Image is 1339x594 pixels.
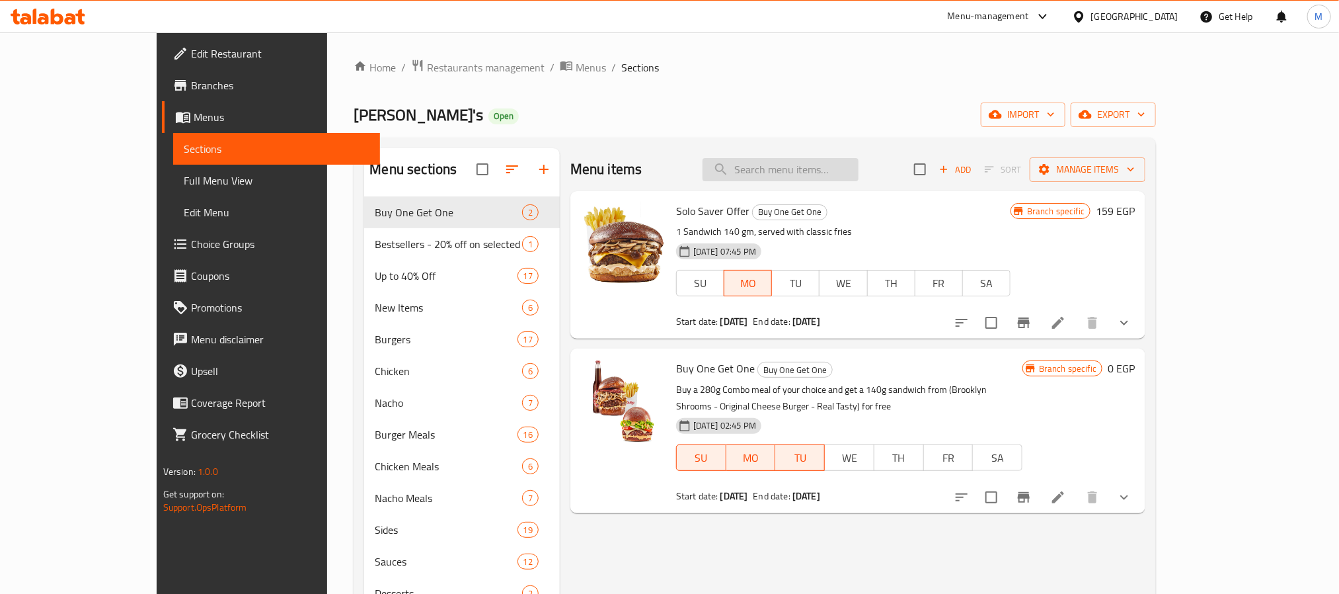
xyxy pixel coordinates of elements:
img: Buy One Get One [581,359,666,444]
span: Coverage Report [191,395,369,411]
span: Open [488,110,519,122]
span: Version: [163,463,196,480]
div: items [522,395,539,411]
div: Nacho7 [364,387,559,419]
button: MO [726,445,776,471]
svg: Show Choices [1116,315,1132,331]
div: items [522,363,539,379]
div: New Items6 [364,292,559,323]
span: import [991,106,1055,123]
span: 1 [523,238,538,251]
div: Open [488,108,519,124]
span: Add item [934,159,976,180]
nav: breadcrumb [354,59,1156,76]
div: Nacho [375,395,521,411]
span: Sections [184,141,369,157]
span: Menu disclaimer [191,331,369,347]
div: items [517,554,539,570]
button: TU [771,270,820,296]
div: items [522,458,539,474]
span: 16 [518,429,538,441]
span: Start date: [676,488,718,505]
button: Branch-specific-item [1008,307,1040,339]
span: TH [873,274,910,293]
span: TU [781,448,820,468]
span: Burger Meals [375,427,517,443]
div: Nacho Meals [375,490,521,506]
span: export [1081,106,1145,123]
span: Up to 40% Off [375,268,517,284]
li: / [611,60,616,75]
span: Full Menu View [184,173,369,189]
h6: 159 EGP [1096,202,1135,220]
button: Manage items [1030,157,1145,182]
button: SU [676,270,724,296]
span: End date: [753,313,790,330]
span: Solo Saver Offer [676,201,749,221]
span: SU [682,448,721,468]
span: 17 [518,270,538,282]
span: Buy One Get One [676,359,755,378]
img: Solo Saver Offer [581,202,666,286]
button: Add [934,159,976,180]
span: 6 [523,460,538,473]
span: FR [929,448,968,468]
span: Bestsellers - 20% off on selected items [375,236,521,252]
span: Sections [621,60,659,75]
div: Bestsellers - 20% off on selected items1 [364,228,559,260]
button: sort-choices [946,482,977,513]
a: Edit menu item [1050,489,1066,505]
div: items [522,236,539,252]
span: [DATE] 07:45 PM [688,245,761,258]
button: FR [923,445,974,471]
span: Select all sections [469,155,496,183]
div: items [522,204,539,220]
span: 17 [518,333,538,346]
div: Burger Meals16 [364,419,559,450]
span: Sauces [375,554,517,570]
span: TU [777,274,814,293]
b: [DATE] [792,313,820,330]
div: items [517,522,539,538]
span: MO [730,274,767,293]
div: items [517,427,539,443]
span: New Items [375,300,521,316]
a: Support.OpsPlatform [163,499,247,516]
p: 1 Sandwich 140 gm, served with classic fries [676,224,1011,240]
span: Sides [375,522,517,538]
svg: Show Choices [1116,489,1132,505]
span: Select to update [977,309,1005,337]
button: Branch-specific-item [1008,482,1040,513]
span: 6 [523,302,538,314]
span: SA [968,274,1005,293]
span: Branch specific [1022,205,1090,218]
span: Chicken Meals [375,458,521,474]
span: Coupons [191,268,369,284]
a: Full Menu View [173,165,380,196]
button: export [1071,103,1156,127]
button: TU [775,445,825,471]
div: Buy One Get One2 [364,196,559,228]
span: Grocery Checklist [191,427,369,443]
span: Burgers [375,331,517,347]
span: Upsell [191,363,369,379]
h6: 0 EGP [1108,359,1135,378]
span: FR [921,274,958,293]
li: / [401,60,406,75]
span: Sort sections [496,153,528,185]
a: Promotions [162,292,380,323]
div: items [522,490,539,506]
button: FR [915,270,963,296]
a: Branches [162,69,380,101]
a: Edit Restaurant [162,38,380,69]
div: Buy One Get One [752,204,827,220]
span: Select section first [976,159,1030,180]
div: Chicken6 [364,355,559,387]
